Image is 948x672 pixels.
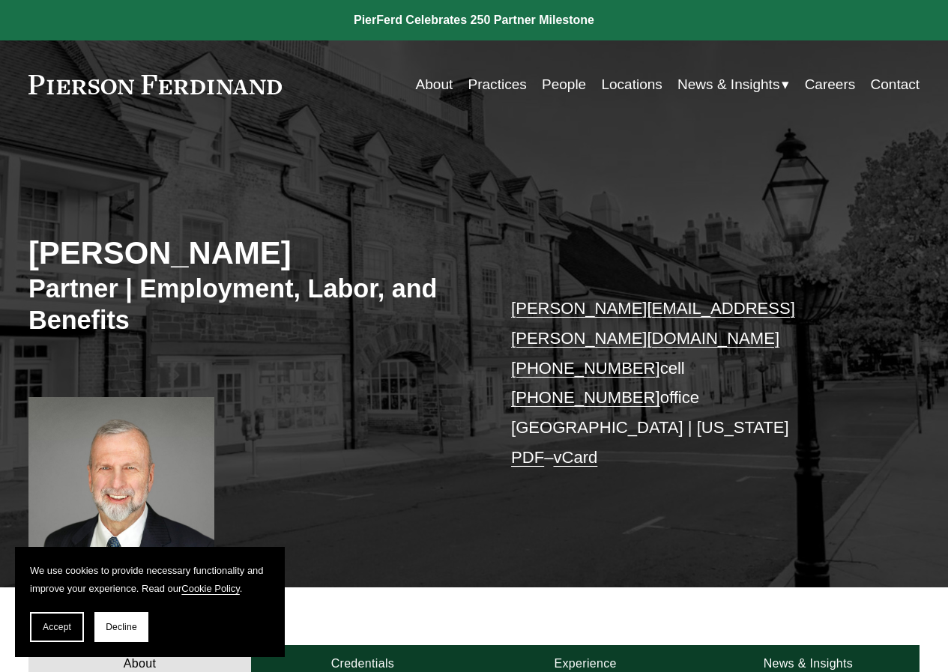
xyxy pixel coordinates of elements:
a: [PERSON_NAME][EMAIL_ADDRESS][PERSON_NAME][DOMAIN_NAME] [511,299,795,348]
a: Locations [601,70,662,99]
button: Decline [94,612,148,642]
button: Accept [30,612,84,642]
a: PDF [511,448,544,467]
span: News & Insights [677,72,779,97]
a: Contact [871,70,920,99]
p: We use cookies to provide necessary functionality and improve your experience. Read our . [30,562,270,597]
section: Cookie banner [15,547,285,657]
a: vCard [553,448,597,467]
span: Accept [43,622,71,632]
a: Careers [805,70,856,99]
a: People [542,70,586,99]
a: About [416,70,453,99]
span: Decline [106,622,137,632]
a: [PHONE_NUMBER] [511,359,660,378]
a: Practices [468,70,527,99]
p: cell office [GEOGRAPHIC_DATA] | [US_STATE] – [511,294,882,472]
a: Cookie Policy [181,583,240,594]
a: [PHONE_NUMBER] [511,388,660,407]
h3: Partner | Employment, Labor, and Benefits [28,273,474,336]
h2: [PERSON_NAME] [28,234,474,273]
a: folder dropdown [677,70,789,99]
